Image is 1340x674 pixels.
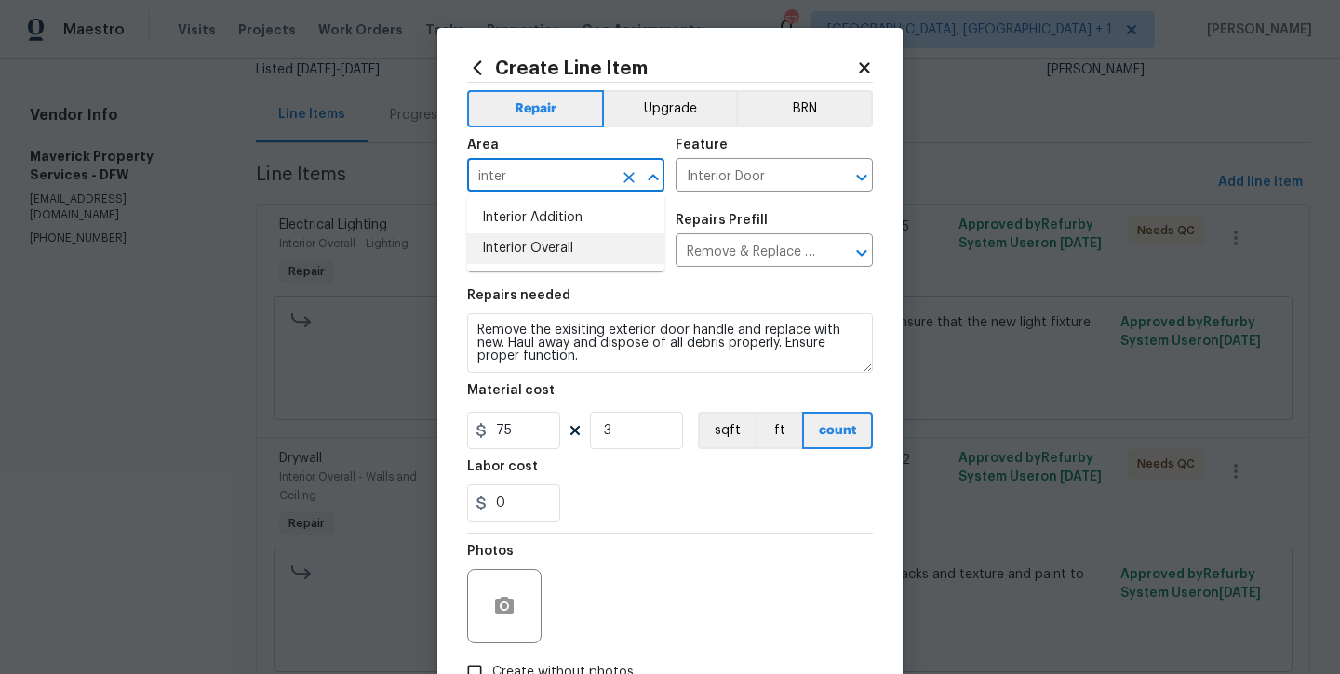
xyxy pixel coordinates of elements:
[802,412,873,449] button: count
[467,90,604,127] button: Repair
[467,313,873,373] textarea: Remove the exisiting exterior door handle and replace with new. Haul away and dispose of all debr...
[676,214,768,227] h5: Repairs Prefill
[467,289,570,302] h5: Repairs needed
[604,90,737,127] button: Upgrade
[849,240,875,266] button: Open
[467,384,555,397] h5: Material cost
[467,58,856,78] h2: Create Line Item
[756,412,802,449] button: ft
[849,165,875,191] button: Open
[698,412,756,449] button: sqft
[467,139,499,152] h5: Area
[616,165,642,191] button: Clear
[736,90,873,127] button: BRN
[676,139,728,152] h5: Feature
[467,233,664,264] li: Interior Overall
[467,460,538,473] h5: Labor cost
[467,545,514,558] h5: Photos
[640,165,666,191] button: Close
[467,203,664,233] li: Interior Addition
